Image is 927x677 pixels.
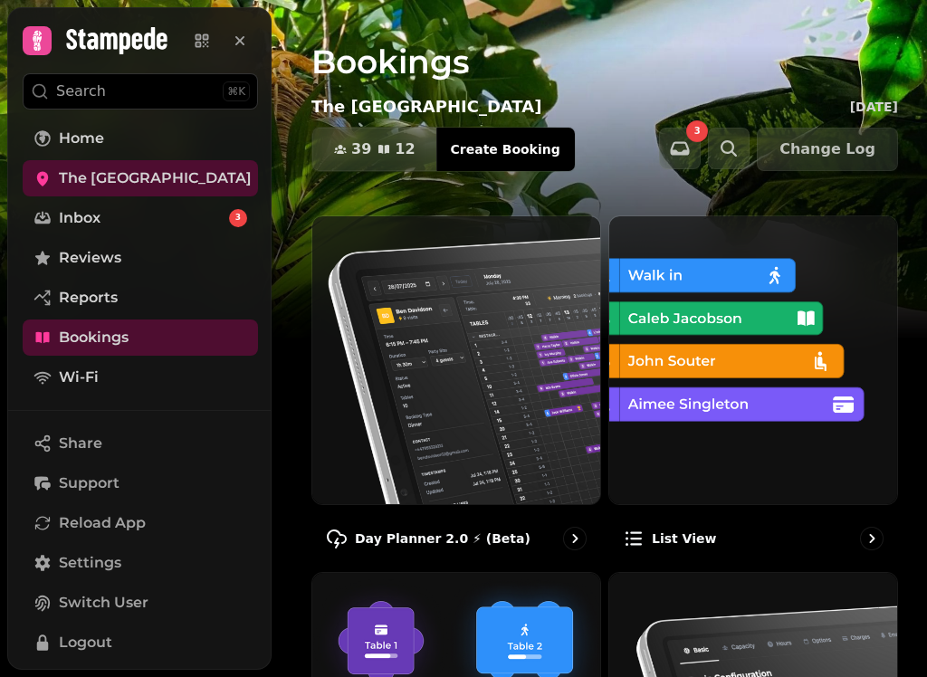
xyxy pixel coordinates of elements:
a: Reviews [23,240,258,276]
button: Share [23,425,258,462]
button: Support [23,465,258,501]
span: 3 [235,212,241,224]
span: Wi-Fi [59,367,99,388]
svg: go to [863,529,881,548]
button: Create Booking [436,128,575,171]
button: Search⌘K [23,73,258,110]
span: Reload App [59,512,146,534]
span: Support [59,472,119,494]
div: ⌘K [223,81,250,101]
img: List view [609,216,897,504]
p: Search [56,81,106,102]
a: Day Planner 2.0 ⚡ (Beta)Day Planner 2.0 ⚡ (Beta) [311,215,601,565]
span: Reports [59,287,118,309]
span: Create Booking [451,143,560,156]
span: The [GEOGRAPHIC_DATA] [59,167,252,189]
a: The [GEOGRAPHIC_DATA] [23,160,258,196]
span: Switch User [59,592,148,614]
p: Day Planner 2.0 ⚡ (Beta) [355,529,530,548]
a: Reports [23,280,258,316]
img: Day Planner 2.0 ⚡ (Beta) [312,216,600,504]
span: Logout [59,632,112,653]
svg: go to [566,529,584,548]
button: 3912 [312,128,437,171]
a: Settings [23,545,258,581]
a: Home [23,120,258,157]
a: Inbox3 [23,200,258,236]
span: Change Log [779,142,875,157]
span: Inbox [59,207,100,229]
span: Reviews [59,247,121,269]
button: Change Log [757,128,898,171]
a: Bookings [23,319,258,356]
span: Bookings [59,327,129,348]
p: [DATE] [850,98,898,116]
p: The [GEOGRAPHIC_DATA] [311,94,541,119]
a: List viewList view [608,215,898,565]
span: Settings [59,552,121,574]
span: Home [59,128,104,149]
a: Wi-Fi [23,359,258,396]
p: List view [652,529,716,548]
span: 12 [395,142,415,157]
span: 39 [351,142,371,157]
button: Logout [23,625,258,661]
button: Reload App [23,505,258,541]
span: 3 [694,127,701,136]
button: Switch User [23,585,258,621]
span: Share [59,433,102,454]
